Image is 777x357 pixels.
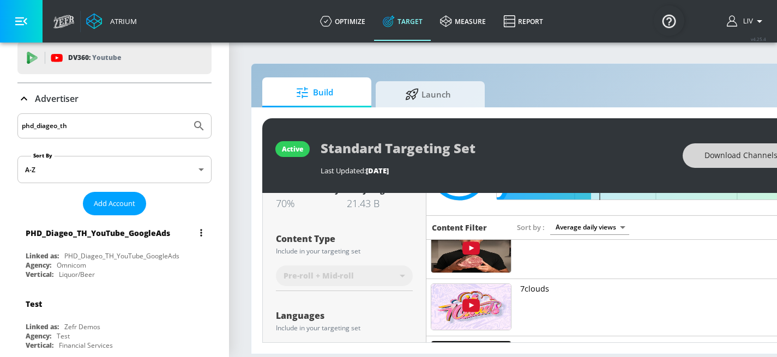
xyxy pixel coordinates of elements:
button: Open Resource Center [654,5,684,36]
a: Atrium [86,13,137,29]
div: Financial Services [59,341,113,350]
h6: Content Filter [432,222,487,233]
span: Pre-roll + Mid-roll [284,270,354,281]
div: Average daily views [550,220,629,234]
span: login as: liv.ho@zefr.com [739,17,753,25]
div: Linked as: [26,251,59,261]
div: A-Z [17,156,212,183]
a: measure [431,2,495,41]
div: DV360: Youtube [17,41,212,74]
span: Add Account [94,197,135,210]
span: [DATE] [366,166,389,176]
p: DV360: [68,52,121,64]
button: Submit Search [187,114,211,138]
button: Add Account [83,192,146,215]
div: Include in your targeting set [276,248,413,255]
div: PHD_Diageo_TH_YouTube_GoogleAds [26,228,170,238]
p: Advertiser [35,93,79,105]
div: Liquor/Beer [59,270,95,279]
div: Test [26,299,42,309]
a: Target [374,2,431,41]
div: 70% [276,197,340,210]
div: active [282,144,303,154]
div: Linked as: [26,322,59,331]
button: Liv [727,15,766,28]
span: Build [273,80,356,106]
img: UUNqFDjYTexJDET3rPDrmJKg [431,284,511,330]
div: PHD_Diageo_TH_YouTube_GoogleAdsLinked as:PHD_Diageo_TH_YouTube_GoogleAdsAgency:OmnicomVertical:Li... [17,220,212,282]
a: optimize [311,2,374,41]
p: Youtube [92,52,121,63]
div: Vertical: [26,341,53,350]
div: Agency: [26,261,51,270]
div: Languages [276,311,413,320]
span: v 4.25.4 [751,36,766,42]
a: Report [495,2,552,41]
div: PHD_Diageo_TH_YouTube_GoogleAds [64,251,179,261]
div: Content Type [276,234,413,243]
img: UU_pT_Iz6XjuM-eMTlXghdfw [431,227,511,273]
div: Include in your targeting set [276,325,413,331]
div: Last Updated: [321,166,672,176]
div: Agency: [26,331,51,341]
span: Sort by [517,222,545,232]
div: Omnicom [57,261,86,270]
div: TestLinked as:Zefr DemosAgency:TestVertical:Financial Services [17,291,212,353]
div: 21.43 B [347,197,413,210]
div: Test [57,331,70,341]
div: Vertical: [26,270,53,279]
div: Atrium [106,16,137,26]
span: Launch [387,81,469,107]
div: Zefr Demos [64,322,100,331]
div: Advertiser [17,83,212,114]
label: Sort By [31,152,55,159]
input: Search by name [22,119,187,133]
